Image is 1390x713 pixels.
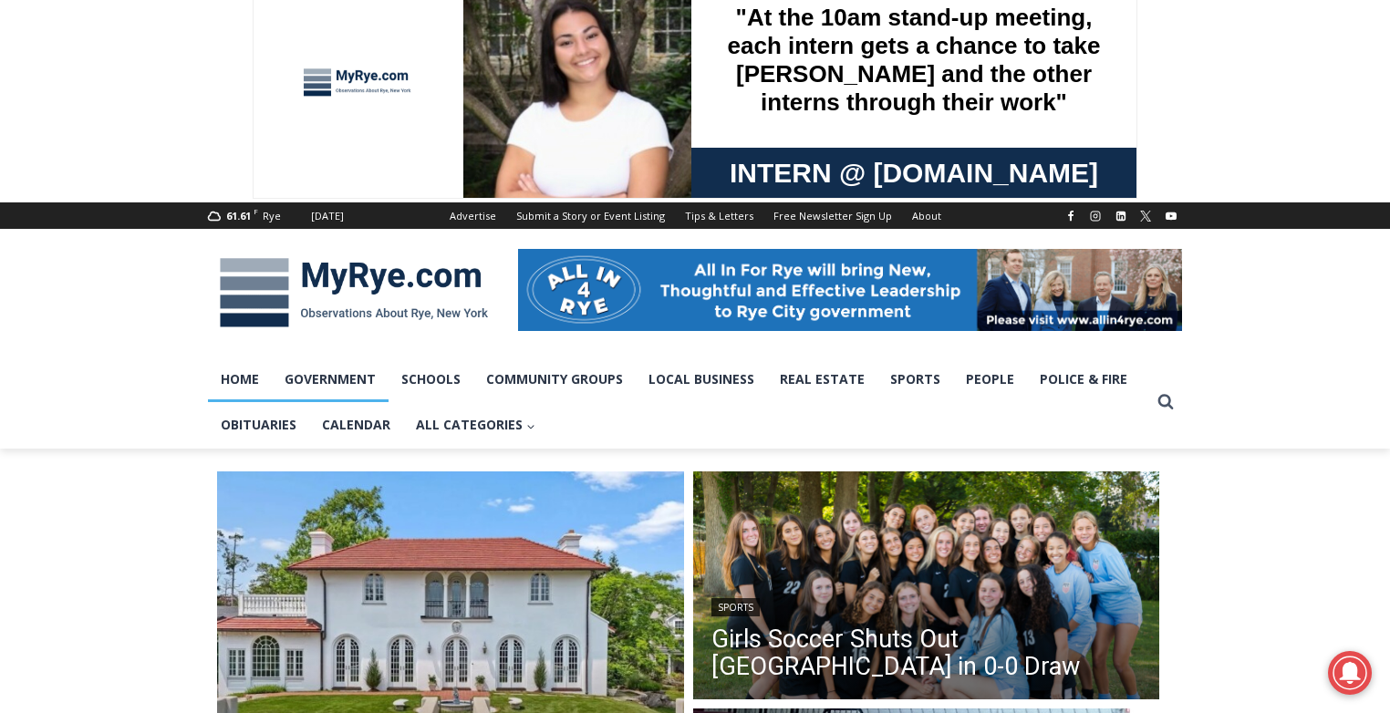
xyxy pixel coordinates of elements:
a: About [902,202,951,229]
a: Sports [711,598,760,616]
a: Local Business [636,356,767,402]
button: View Search Form [1149,386,1182,418]
span: 61.61 [226,209,251,222]
a: Open Tues. - Sun. [PHONE_NUMBER] [1,183,183,227]
img: All in for Rye [518,249,1182,331]
div: "Chef [PERSON_NAME] omakase menu is nirvana for lovers of great Japanese food." [188,114,268,218]
a: Calendar [309,402,403,448]
nav: Primary Navigation [208,356,1149,449]
a: Advertise [440,202,506,229]
a: Free Newsletter Sign Up [763,202,902,229]
a: Obituaries [208,402,309,448]
button: Child menu of All Categories [403,402,548,448]
a: Intern @ [DOMAIN_NAME] [439,177,884,227]
span: Intern @ [DOMAIN_NAME] [477,181,845,222]
a: Facebook [1060,205,1082,227]
a: Sports [877,356,953,402]
a: Community Groups [473,356,636,402]
img: MyRye.com [208,245,500,340]
a: Schools [389,356,473,402]
div: "At the 10am stand-up meeting, each intern gets a chance to take [PERSON_NAME] and the other inte... [461,1,862,177]
a: YouTube [1160,205,1182,227]
a: Read More Girls Soccer Shuts Out Eastchester in 0-0 Draw [693,471,1160,705]
a: Girls Soccer Shuts Out [GEOGRAPHIC_DATA] in 0-0 Draw [711,625,1142,680]
div: Rye [263,208,281,224]
a: People [953,356,1027,402]
a: Instagram [1084,205,1106,227]
nav: Secondary Navigation [440,202,951,229]
span: Open Tues. - Sun. [PHONE_NUMBER] [5,188,179,257]
a: Home [208,356,272,402]
a: Police & Fire [1027,356,1140,402]
a: Linkedin [1110,205,1132,227]
span: F [254,206,258,216]
div: [DATE] [311,208,344,224]
a: Submit a Story or Event Listing [506,202,675,229]
img: (PHOTO: The Rye Girls Soccer team after their 0-0 draw vs. Eastchester on September 9, 2025. Cont... [693,471,1160,705]
a: Tips & Letters [675,202,763,229]
a: Government [272,356,389,402]
a: Real Estate [767,356,877,402]
a: X [1135,205,1157,227]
